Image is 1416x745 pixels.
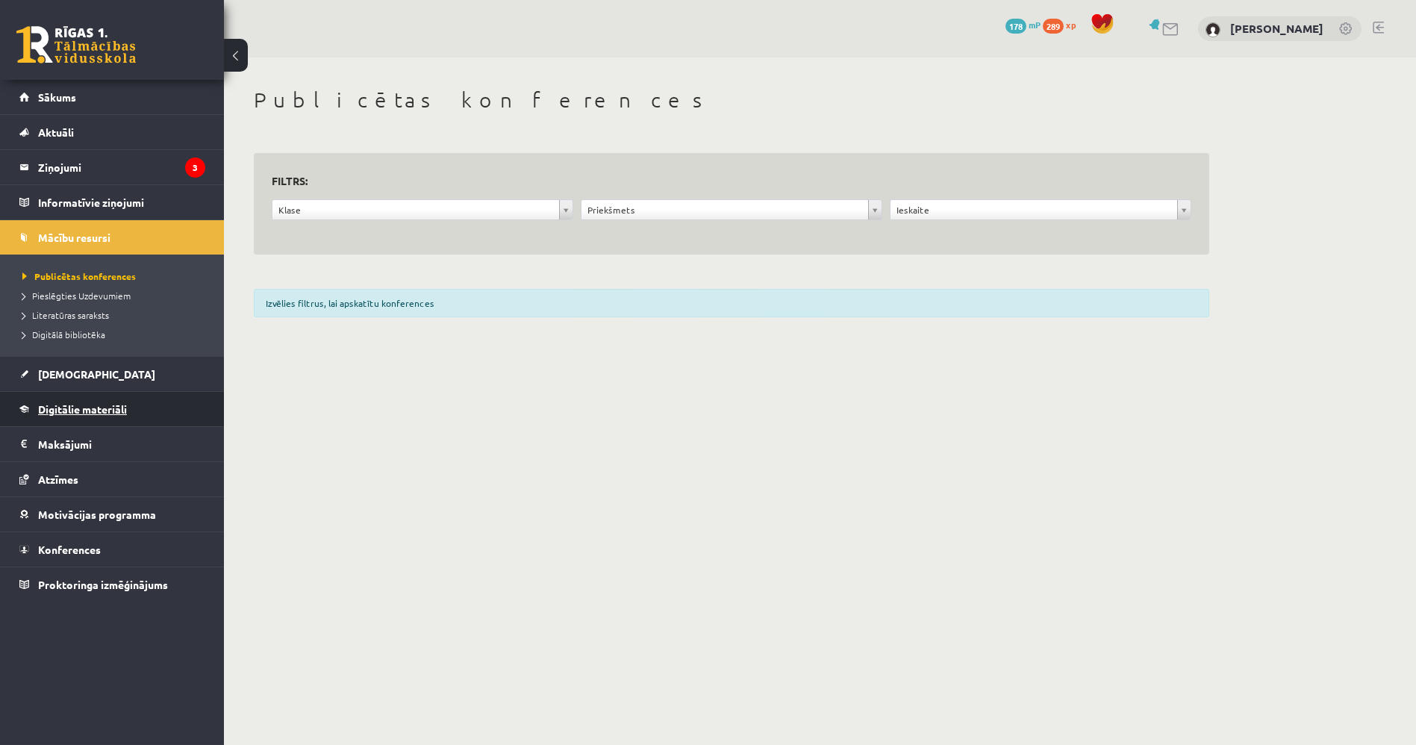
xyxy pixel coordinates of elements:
[38,367,155,381] span: [DEMOGRAPHIC_DATA]
[38,402,127,416] span: Digitālie materiāli
[22,289,209,302] a: Pieslēgties Uzdevumiem
[19,185,205,219] a: Informatīvie ziņojumi
[19,497,205,532] a: Motivācijas programma
[22,309,109,321] span: Literatūras saraksts
[22,269,209,283] a: Publicētas konferences
[22,308,209,322] a: Literatūras saraksts
[1043,19,1083,31] a: 289 xp
[38,185,205,219] legend: Informatīvie ziņojumi
[272,200,573,219] a: Klase
[1005,19,1041,31] a: 178 mP
[22,270,136,282] span: Publicētas konferences
[891,200,1191,219] a: Ieskaite
[254,289,1209,317] div: Izvēlies filtrus, lai apskatītu konferences
[19,462,205,496] a: Atzīmes
[38,473,78,486] span: Atzīmes
[19,220,205,255] a: Mācību resursi
[587,200,862,219] span: Priekšmets
[38,508,156,521] span: Motivācijas programma
[38,427,205,461] legend: Maksājumi
[22,290,131,302] span: Pieslēgties Uzdevumiem
[1005,19,1026,34] span: 178
[19,357,205,391] a: [DEMOGRAPHIC_DATA]
[19,150,205,184] a: Ziņojumi3
[19,567,205,602] a: Proktoringa izmēģinājums
[22,328,105,340] span: Digitālā bibliotēka
[38,231,110,244] span: Mācību resursi
[896,200,1171,219] span: Ieskaite
[1066,19,1076,31] span: xp
[38,125,74,139] span: Aktuāli
[278,200,553,219] span: Klase
[19,115,205,149] a: Aktuāli
[1230,21,1323,36] a: [PERSON_NAME]
[16,26,136,63] a: Rīgas 1. Tālmācības vidusskola
[19,532,205,567] a: Konferences
[254,87,1209,113] h1: Publicētas konferences
[1206,22,1220,37] img: Elizabete Klēra Kūla
[38,543,101,556] span: Konferences
[1029,19,1041,31] span: mP
[38,578,168,591] span: Proktoringa izmēģinājums
[38,150,205,184] legend: Ziņojumi
[185,158,205,178] i: 3
[38,90,76,104] span: Sākums
[22,328,209,341] a: Digitālā bibliotēka
[19,392,205,426] a: Digitālie materiāli
[272,171,1173,191] h3: Filtrs:
[19,80,205,114] a: Sākums
[1043,19,1064,34] span: 289
[19,427,205,461] a: Maksājumi
[581,200,882,219] a: Priekšmets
